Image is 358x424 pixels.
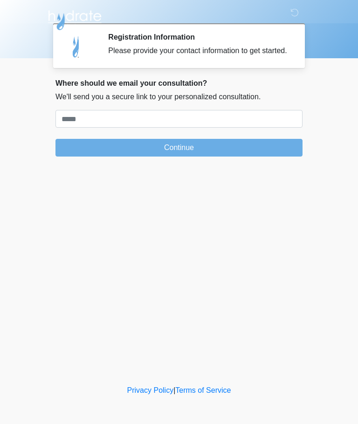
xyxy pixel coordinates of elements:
[55,91,303,103] p: We'll send you a secure link to your personalized consultation.
[175,386,231,394] a: Terms of Service
[55,79,303,88] h2: Where should we email your consultation?
[55,139,303,157] button: Continue
[127,386,174,394] a: Privacy Policy
[62,33,90,61] img: Agent Avatar
[46,7,103,31] img: Hydrate IV Bar - Arcadia Logo
[108,45,289,56] div: Please provide your contact information to get started.
[173,386,175,394] a: |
